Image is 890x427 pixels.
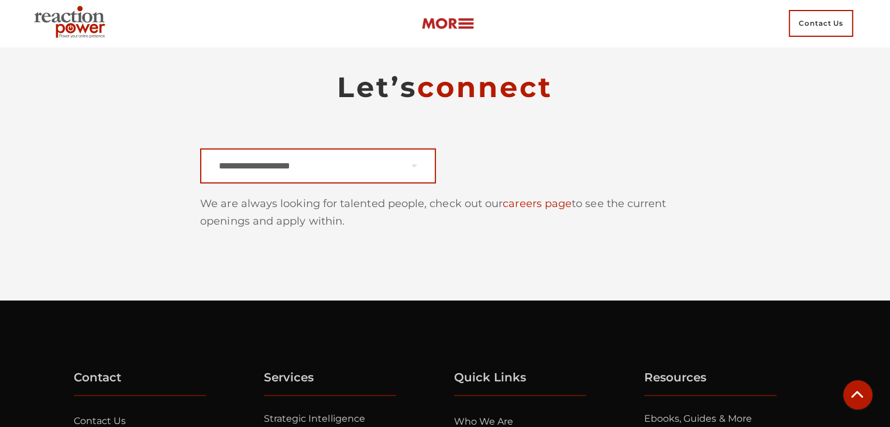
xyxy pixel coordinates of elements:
img: Executive Branding | Personal Branding Agency [29,2,114,44]
h2: Let’s [200,70,690,105]
span: Contact Us [789,10,853,37]
h5: Quick Links [454,371,587,396]
h5: Contact [74,371,207,396]
img: more-btn.png [421,17,474,30]
a: Contact Us [74,415,126,426]
a: Strategic Intelligence [264,413,365,424]
h5: Services [264,371,397,396]
form: Contact form [200,149,690,230]
span: connect [417,70,553,104]
div: We are always looking for talented people, check out our to see the current openings and apply wi... [200,195,690,230]
a: Who we are [454,416,514,427]
h5: Resources [644,371,777,396]
a: Ebooks, Guides & More [644,413,752,424]
a: careers page [503,197,572,210]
